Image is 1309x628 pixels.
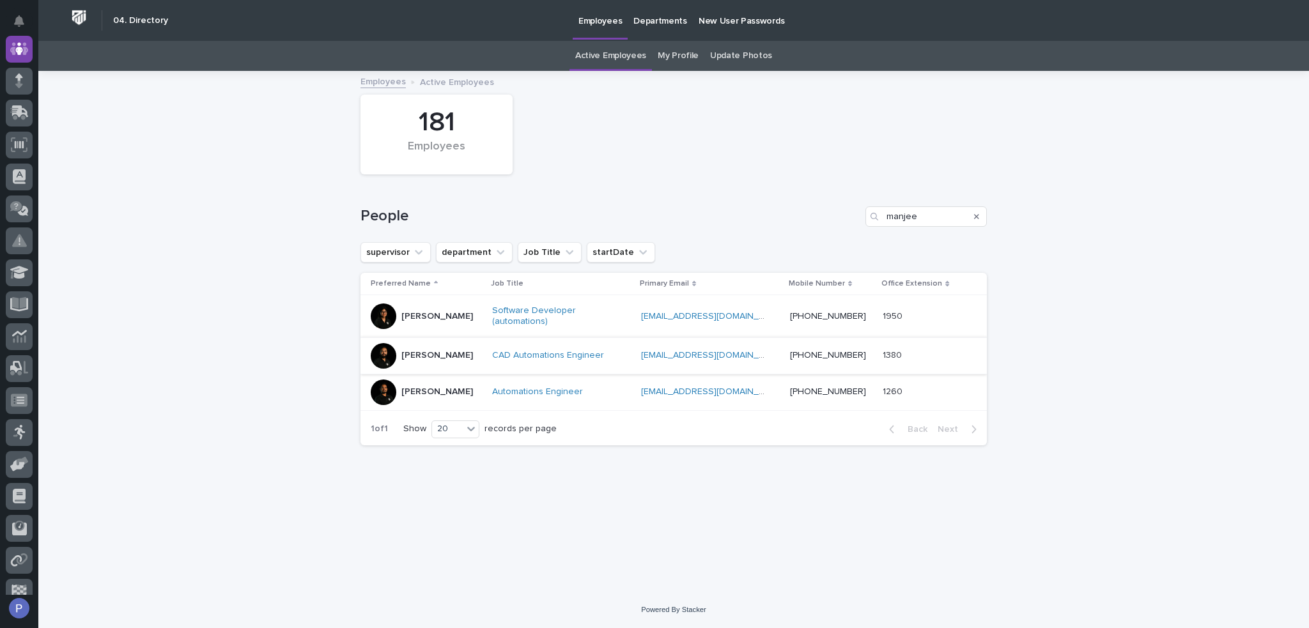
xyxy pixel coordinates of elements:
[401,311,473,322] p: [PERSON_NAME]
[403,424,426,434] p: Show
[360,207,860,226] h1: People
[360,413,398,445] p: 1 of 1
[518,242,582,263] button: Job Title
[641,387,786,396] a: [EMAIL_ADDRESS][DOMAIN_NAME]
[401,387,473,397] p: [PERSON_NAME]
[360,73,406,88] a: Employees
[641,351,786,360] a: [EMAIL_ADDRESS][DOMAIN_NAME]
[360,295,987,338] tr: [PERSON_NAME]Software Developer (automations) [EMAIL_ADDRESS][DOMAIN_NAME] [PHONE_NUMBER]19501950
[881,277,942,291] p: Office Extension
[865,206,987,227] input: Search
[879,424,933,435] button: Back
[491,277,523,291] p: Job Title
[492,387,583,397] a: Automations Engineer
[360,242,431,263] button: supervisor
[640,277,689,291] p: Primary Email
[790,312,866,321] a: [PHONE_NUMBER]
[360,374,987,410] tr: [PERSON_NAME]Automations Engineer [EMAIL_ADDRESS][DOMAIN_NAME] [PHONE_NUMBER]12601260
[16,15,33,36] div: Notifications
[360,337,987,374] tr: [PERSON_NAME]CAD Automations Engineer [EMAIL_ADDRESS][DOMAIN_NAME] [PHONE_NUMBER]13801380
[900,425,927,434] span: Back
[710,41,772,71] a: Update Photos
[6,8,33,34] button: Notifications
[420,74,494,88] p: Active Employees
[436,242,513,263] button: department
[492,350,604,361] a: CAD Automations Engineer
[789,277,845,291] p: Mobile Number
[658,41,699,71] a: My Profile
[484,424,557,434] p: records per page
[790,387,866,396] a: [PHONE_NUMBER]
[382,107,491,139] div: 181
[382,140,491,167] div: Employees
[790,351,866,360] a: [PHONE_NUMBER]
[641,312,786,321] a: [EMAIL_ADDRESS][DOMAIN_NAME]
[113,15,168,26] h2: 04. Directory
[401,350,473,361] p: [PERSON_NAME]
[432,422,463,436] div: 20
[641,606,706,613] a: Powered By Stacker
[883,384,905,397] p: 1260
[587,242,655,263] button: startDate
[492,305,620,327] a: Software Developer (automations)
[933,424,987,435] button: Next
[371,277,431,291] p: Preferred Name
[938,425,966,434] span: Next
[883,309,905,322] p: 1950
[883,348,904,361] p: 1380
[67,6,91,29] img: Workspace Logo
[575,41,646,71] a: Active Employees
[6,595,33,622] button: users-avatar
